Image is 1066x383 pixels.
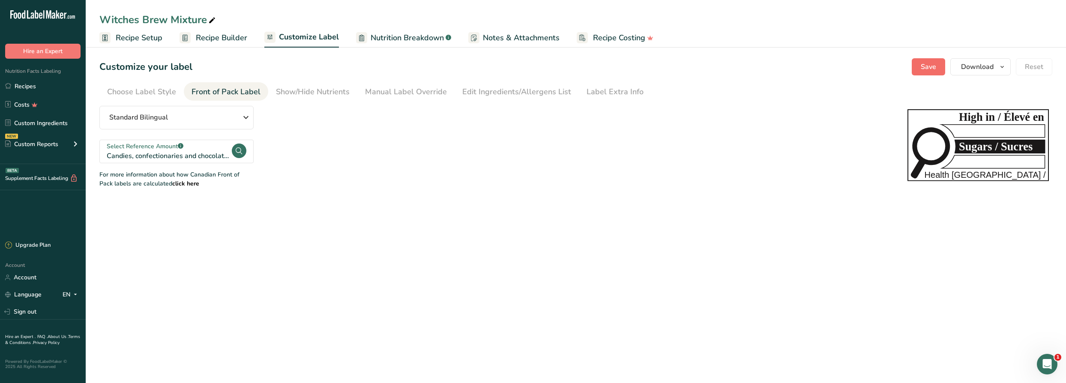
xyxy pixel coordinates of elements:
[961,62,994,72] span: Download
[279,31,339,43] span: Customize Label
[5,134,18,139] div: NEW
[5,287,42,302] a: Language
[37,334,48,340] a: FAQ .
[99,60,192,74] h1: Customize your label
[180,28,247,48] a: Recipe Builder
[99,170,254,188] div: For more information about how Canadian Front of Pack labels are calculated
[468,28,560,48] a: Notes & Attachments
[5,140,58,149] div: Custom Reports
[99,106,254,129] button: Standard Bilingual
[99,12,217,27] div: Witches Brew Mixture
[587,86,644,98] div: Label Extra Info
[959,111,1044,123] tspan: High in / Élevé en
[483,32,560,44] span: Notes & Attachments
[48,334,68,340] a: About Us .
[1025,62,1043,72] span: Reset
[5,241,51,250] div: Upgrade Plan
[107,151,231,161] div: Candies, confectionaries and chocolates, including a mixture of these with or without other food ...
[959,141,1033,153] tspan: Sugars / Sucres
[107,86,176,98] div: Choose Label Style
[1016,58,1052,75] button: Reset
[912,58,945,75] button: Save
[107,142,231,151] div: Select Reference Amount
[462,86,571,98] div: Edit Ingredients/Allergens List
[950,58,1011,75] button: Download
[356,28,451,48] a: Nutrition Breakdown
[6,168,19,173] div: BETA
[264,27,339,48] a: Customize Label
[99,28,162,48] a: Recipe Setup
[577,28,653,48] a: Recipe Costing
[1037,354,1057,374] iframe: Intercom live chat
[109,112,168,123] span: Standard Bilingual
[5,359,81,369] div: Powered By FoodLabelMaker © 2025 All Rights Reserved
[172,180,199,188] a: click here
[593,32,645,44] span: Recipe Costing
[276,86,350,98] div: Show/Hide Nutrients
[63,290,81,300] div: EN
[5,334,80,346] a: Terms & Conditions .
[365,86,447,98] div: Manual Label Override
[33,340,60,346] a: Privacy Policy
[116,32,162,44] span: Recipe Setup
[371,32,444,44] span: Nutrition Breakdown
[196,32,247,44] span: Recipe Builder
[5,44,81,59] button: Hire an Expert
[5,334,36,340] a: Hire an Expert .
[192,86,261,98] div: Front of Pack Label
[1054,354,1061,361] span: 1
[921,62,936,72] span: Save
